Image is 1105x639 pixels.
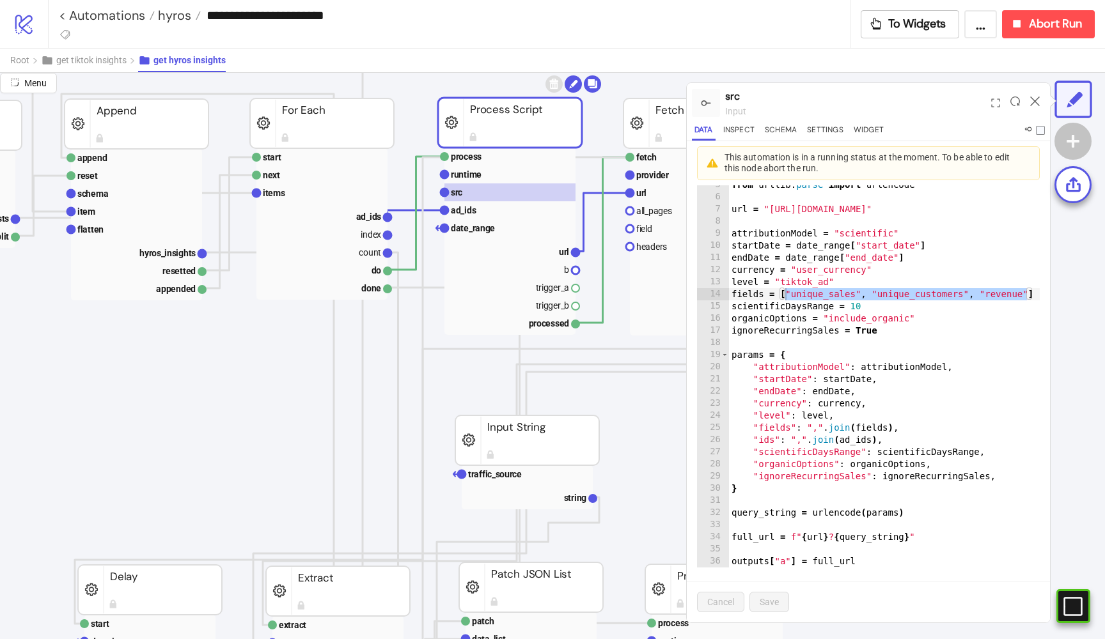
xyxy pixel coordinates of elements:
[77,206,95,217] text: item
[472,616,494,626] text: patch
[749,592,789,612] button: Save
[697,349,729,361] div: 19
[697,325,729,337] div: 17
[1029,17,1082,31] span: Abort Run
[139,248,196,258] text: hyros_insights
[697,519,729,531] div: 33
[697,252,729,264] div: 11
[697,191,729,203] div: 6
[697,592,744,612] button: Cancel
[564,493,587,503] text: string
[692,123,716,141] button: Data
[10,49,41,72] button: Root
[658,618,689,628] text: process
[59,9,155,22] a: < Automations
[636,152,657,162] text: fetch
[697,458,729,470] div: 28
[263,170,280,180] text: next
[138,49,226,72] button: get hyros insights
[697,276,729,288] div: 13
[559,247,569,257] text: url
[697,373,729,385] div: 21
[359,247,381,258] text: count
[77,224,104,235] text: flatten
[1002,10,1095,38] button: Abort Run
[697,434,729,446] div: 26
[697,312,729,325] div: 16
[725,152,1019,174] div: This automation is in a running status at the moment. To be able to edit this node abort the run.
[697,543,729,555] div: 35
[697,531,729,543] div: 34
[636,206,672,216] text: all_pages
[451,223,495,233] text: date_range
[91,619,109,629] text: start
[697,215,729,227] div: 8
[56,55,127,65] span: get tiktok insights
[697,337,729,349] div: 18
[564,265,569,275] text: b
[697,300,729,312] div: 15
[697,288,729,300] div: 14
[697,470,729,482] div: 29
[964,10,997,38] button: ...
[155,7,191,24] span: hyros
[263,152,281,162] text: start
[77,171,98,181] text: reset
[697,482,729,495] div: 30
[153,55,226,65] span: get hyros insights
[697,240,729,252] div: 10
[279,620,306,630] text: extract
[697,179,729,191] div: 5
[451,169,482,180] text: runtime
[991,98,1000,107] span: expand
[697,446,729,458] div: 27
[636,170,669,180] text: provider
[697,385,729,397] div: 22
[636,188,647,198] text: url
[804,123,846,141] button: Settings
[725,88,986,104] div: src
[451,205,476,215] text: ad_ids
[24,78,47,88] span: Menu
[451,151,482,162] text: process
[721,123,757,141] button: Inspect
[697,410,729,422] div: 24
[10,55,29,65] span: Root
[451,187,462,197] text: src
[361,229,381,240] text: index
[861,10,960,38] button: To Widgets
[10,78,19,87] span: radius-bottomright
[636,242,667,252] text: headers
[851,123,886,141] button: Widget
[697,227,729,240] div: 9
[41,49,138,72] button: get tiktok insights
[888,17,946,31] span: To Widgets
[697,555,729,567] div: 36
[725,104,986,118] div: input
[77,153,107,163] text: append
[77,189,109,199] text: schema
[697,495,729,507] div: 31
[762,123,799,141] button: Schema
[263,188,285,198] text: items
[697,397,729,410] div: 23
[697,203,729,215] div: 7
[356,212,382,222] text: ad_ids
[697,507,729,519] div: 32
[636,224,652,234] text: field
[697,361,729,373] div: 20
[721,349,728,361] span: Toggle code folding, rows 19 through 30
[697,422,729,434] div: 25
[697,264,729,276] div: 12
[155,9,201,22] a: hyros
[468,469,522,479] text: traffic_source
